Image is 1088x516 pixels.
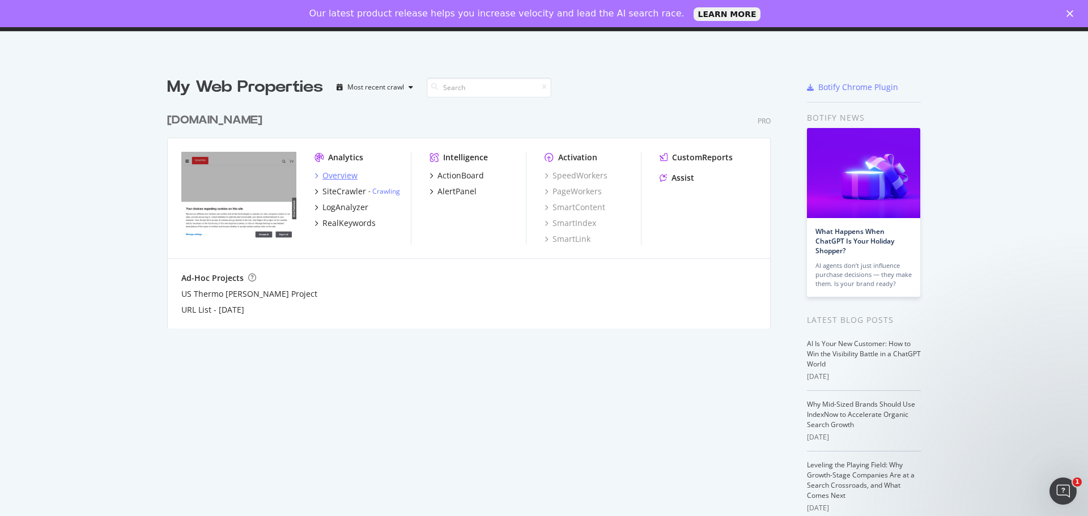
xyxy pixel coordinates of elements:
a: AlertPanel [430,186,477,197]
span: 1 [1073,477,1082,487]
div: SiteCrawler [322,186,366,197]
div: Botify news [807,112,921,124]
div: - [368,186,400,196]
div: Botify Chrome Plugin [818,82,898,93]
div: Ad-Hoc Projects [181,272,244,284]
div: [DOMAIN_NAME] [167,112,262,129]
a: Leveling the Playing Field: Why Growth-Stage Companies Are at a Search Crossroads, and What Comes... [807,460,915,500]
a: URL List - [DATE] [181,304,244,315]
div: Assist [671,172,694,184]
a: Overview [314,170,358,181]
a: PageWorkers [545,186,602,197]
a: SpeedWorkers [545,170,607,181]
a: LogAnalyzer [314,202,368,213]
div: AI agents don’t just influence purchase decisions — they make them. Is your brand ready? [815,261,912,288]
a: LEARN MORE [694,7,761,21]
a: What Happens When ChatGPT Is Your Holiday Shopper? [815,227,894,255]
div: LogAnalyzer [322,202,368,213]
a: CustomReports [660,152,733,163]
div: ActionBoard [437,170,484,181]
a: RealKeywords [314,218,376,229]
a: Botify Chrome Plugin [807,82,898,93]
a: SmartIndex [545,218,596,229]
div: CustomReports [672,152,733,163]
a: SmartLink [545,233,590,245]
div: Intelligence [443,152,488,163]
div: Pro [758,116,771,126]
div: RealKeywords [322,218,376,229]
div: grid [167,99,780,329]
a: Why Mid-Sized Brands Should Use IndexNow to Accelerate Organic Search Growth [807,399,915,429]
a: [DOMAIN_NAME] [167,112,267,129]
input: Search [427,78,551,97]
div: Analytics [328,152,363,163]
a: Crawling [372,186,400,196]
div: My Web Properties [167,76,323,99]
div: [DATE] [807,432,921,442]
a: SiteCrawler- Crawling [314,186,400,197]
div: [DATE] [807,503,921,513]
a: ActionBoard [430,170,484,181]
div: [DATE] [807,372,921,382]
div: Activation [558,152,597,163]
div: Latest Blog Posts [807,314,921,326]
button: Most recent crawl [332,78,418,96]
img: thermofisher.com [181,152,296,244]
iframe: Intercom live chat [1049,477,1077,505]
div: AlertPanel [437,186,477,197]
a: Assist [660,172,694,184]
div: Overview [322,170,358,181]
img: What Happens When ChatGPT Is Your Holiday Shopper? [807,128,920,218]
a: AI Is Your New Customer: How to Win the Visibility Battle in a ChatGPT World [807,339,921,369]
div: Our latest product release helps you increase velocity and lead the AI search race. [309,8,685,19]
div: Most recent crawl [347,84,404,91]
div: Close [1066,10,1078,17]
a: US Thermo [PERSON_NAME] Project [181,288,317,300]
a: SmartContent [545,202,605,213]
